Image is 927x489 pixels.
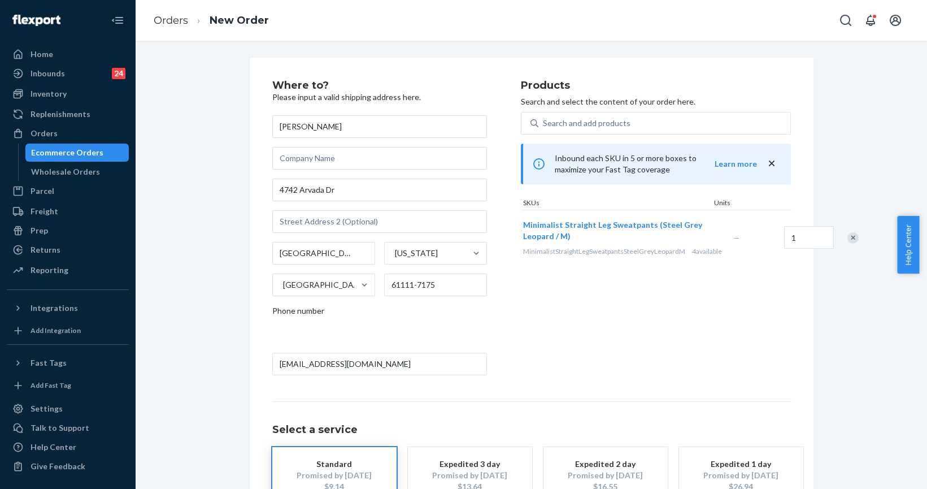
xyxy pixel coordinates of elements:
[7,400,129,418] a: Settings
[521,80,791,92] h2: Products
[521,96,791,107] p: Search and select the content of your order here.
[7,241,129,259] a: Returns
[521,144,791,184] div: Inbound each SKU in 5 or more boxes to maximize your Fast Tag coverage
[31,380,71,390] div: Add Fast Tag
[560,458,651,470] div: Expedited 2 day
[523,247,685,256] span: MinimalistStraightLegSweatpantsSteelGreyLeopardM
[712,198,763,210] div: Units
[272,80,487,92] h2: Where to?
[272,425,791,436] h1: Select a service
[112,68,125,79] div: 24
[7,124,129,142] a: Orders
[384,274,487,296] input: ZIP Code
[272,210,487,233] input: Street Address 2 (Optional)
[31,206,58,217] div: Freight
[7,261,129,279] a: Reporting
[31,185,54,197] div: Parcel
[272,92,487,103] p: Please input a valid shipping address here.
[272,115,487,138] input: First & Last Name
[834,9,857,32] button: Open Search Box
[31,109,90,120] div: Replenishments
[272,305,324,321] span: Phone number
[7,202,129,220] a: Freight
[395,248,438,259] div: [US_STATE]
[25,163,129,181] a: Wholesale Orders
[7,322,129,340] a: Add Integration
[847,232,859,244] div: Remove Item
[31,265,68,276] div: Reporting
[31,403,63,414] div: Settings
[696,470,786,481] div: Promised by [DATE]
[523,219,720,242] button: Minimalist Straight Leg Sweatpants (Steel Grey Leopard / M)
[7,457,129,475] button: Give Feedback
[31,461,85,472] div: Give Feedback
[210,14,269,27] a: New Order
[7,45,129,63] a: Home
[272,353,487,375] input: Email (Only Required for International)
[31,68,65,79] div: Inbounds
[784,226,834,249] input: Quantity
[7,377,129,395] a: Add Fast Tag
[897,216,919,274] button: Help Center
[31,302,78,314] div: Integrations
[31,244,60,256] div: Returns
[7,85,129,103] a: Inventory
[25,144,129,162] a: Ecommerce Orders
[521,198,712,210] div: SKUs
[715,158,757,170] button: Learn more
[289,458,380,470] div: Standard
[543,118,630,129] div: Search and add products
[289,470,380,481] div: Promised by [DATE]
[106,9,129,32] button: Close Navigation
[283,279,360,291] div: [GEOGRAPHIC_DATA]
[394,248,395,259] input: [US_STATE]
[7,182,129,200] a: Parcel
[272,242,375,265] input: City
[733,233,740,243] span: —
[31,128,58,139] div: Orders
[272,179,487,201] input: Street Address
[696,458,786,470] div: Expedited 1 day
[12,15,60,26] img: Flexport logo
[31,225,48,236] div: Prep
[7,419,129,437] a: Talk to Support
[272,147,487,170] input: Company Name
[31,166,100,178] div: Wholesale Orders
[31,147,103,158] div: Ecommerce Orders
[425,458,515,470] div: Expedited 3 day
[7,299,129,317] button: Integrations
[31,88,67,99] div: Inventory
[154,14,188,27] a: Orders
[31,357,67,369] div: Fast Tags
[282,279,283,291] input: [GEOGRAPHIC_DATA]
[523,220,702,241] span: Minimalist Straight Leg Sweatpants (Steel Grey Leopard / M)
[766,158,777,170] button: close
[884,9,907,32] button: Open account menu
[145,4,278,37] ol: breadcrumbs
[31,442,76,453] div: Help Center
[7,105,129,123] a: Replenishments
[859,9,882,32] button: Open notifications
[692,247,722,256] span: 4 available
[7,64,129,83] a: Inbounds24
[7,222,129,240] a: Prep
[7,438,129,456] a: Help Center
[425,470,515,481] div: Promised by [DATE]
[31,422,89,434] div: Talk to Support
[31,49,53,60] div: Home
[7,354,129,372] button: Fast Tags
[560,470,651,481] div: Promised by [DATE]
[31,326,81,335] div: Add Integration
